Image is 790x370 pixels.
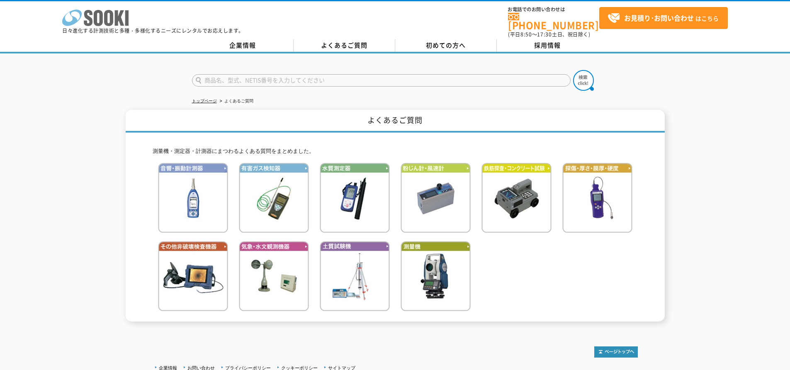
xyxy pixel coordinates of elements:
[426,41,466,50] span: 初めての方へ
[158,241,228,311] img: その他非破壊検査機器
[508,13,599,30] a: [PHONE_NUMBER]
[594,346,638,358] img: トップページへ
[562,163,632,233] img: 探傷・厚さ・膜厚・硬度
[320,163,390,233] img: 水質測定器
[320,241,390,311] img: 土質試験機
[395,39,497,52] a: 初めての方へ
[218,97,253,106] li: よくあるご質問
[537,31,552,38] span: 17:30
[401,163,471,233] img: 粉じん計・風速計
[192,99,217,103] a: トップページ
[573,70,594,91] img: btn_search.png
[294,39,395,52] a: よくあるご質問
[239,163,309,233] img: 有害ガス検知器
[624,13,694,23] strong: お見積り･お問い合わせ
[608,12,719,24] span: はこちら
[481,163,552,233] img: 鉄筋検査・コンクリート試験
[62,28,244,33] p: 日々進化する計測技術と多種・多様化するニーズにレンタルでお応えします。
[126,110,665,133] h1: よくあるご質問
[520,31,532,38] span: 8:50
[401,241,471,311] img: 測量機
[239,241,309,311] img: 気象・水文観測機器
[508,7,599,12] span: お電話でのお問い合わせは
[153,147,638,156] p: 測量機・測定器・計測器にまつわるよくある質問をまとめました。
[192,39,294,52] a: 企業情報
[599,7,728,29] a: お見積り･お問い合わせはこちら
[497,39,598,52] a: 採用情報
[508,31,590,38] span: (平日 ～ 土日、祝日除く)
[192,74,571,87] input: 商品名、型式、NETIS番号を入力してください
[158,163,228,233] img: 音響・振動計測器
